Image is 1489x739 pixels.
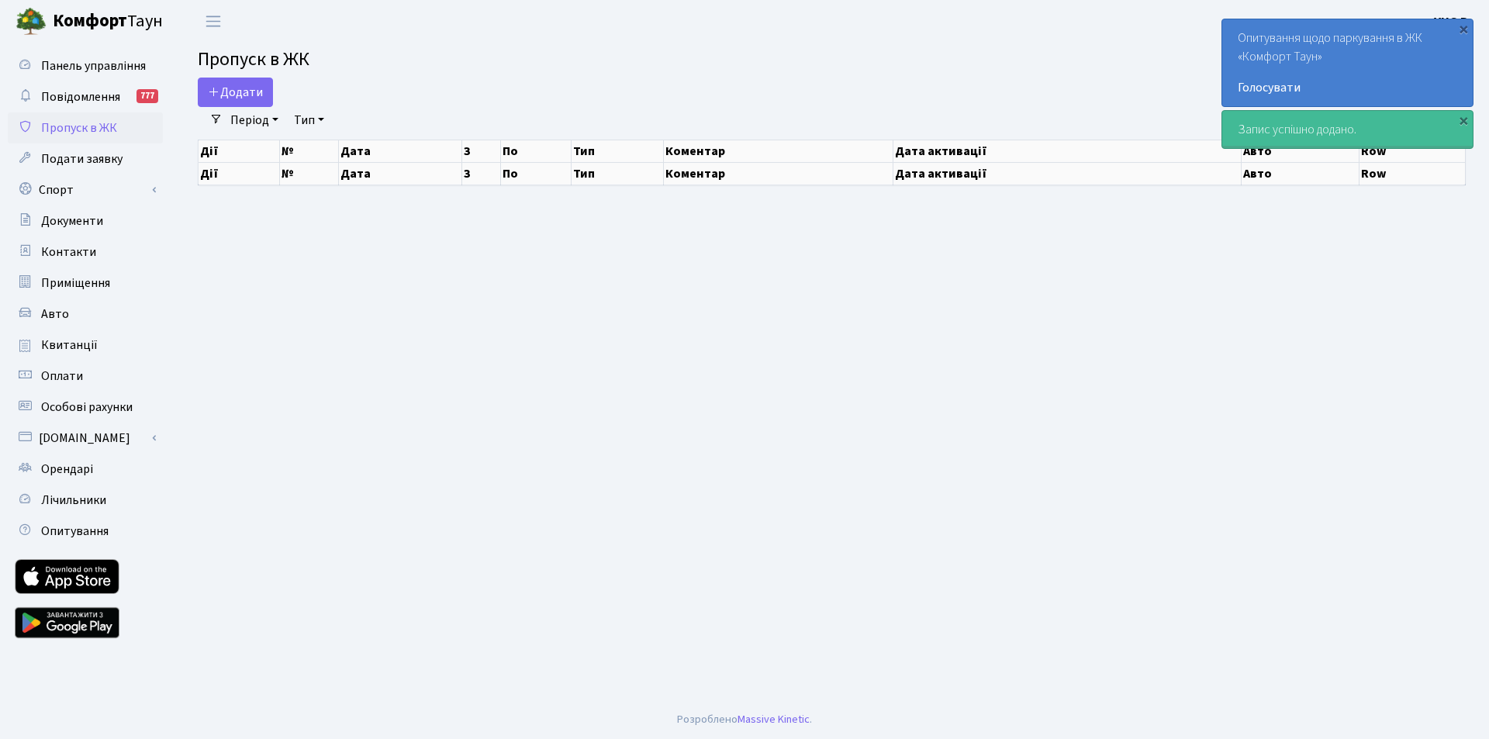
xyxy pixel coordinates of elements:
span: Опитування [41,523,109,540]
span: Авто [41,306,69,323]
a: Панель управління [8,50,163,81]
a: УНО Р. [1434,12,1470,31]
th: Дата активації [893,162,1241,185]
a: Приміщення [8,268,163,299]
span: Додати [208,84,263,101]
span: Пропуск в ЖК [198,46,309,73]
span: Пропуск в ЖК [41,119,117,136]
th: Дії [199,140,280,162]
a: Авто [8,299,163,330]
th: По [501,162,571,185]
div: × [1456,112,1471,128]
a: Опитування [8,516,163,547]
th: № [279,162,338,185]
span: Таун [53,9,163,35]
img: logo.png [16,6,47,37]
a: Голосувати [1238,78,1457,97]
a: Квитанції [8,330,163,361]
th: Дії [199,162,280,185]
span: Панель управління [41,57,146,74]
th: Дата [338,140,461,162]
div: Запис успішно додано. [1222,111,1473,148]
a: Тип [288,107,330,133]
a: Орендарі [8,454,163,485]
th: По [501,140,571,162]
a: Особові рахунки [8,392,163,423]
a: Оплати [8,361,163,392]
div: Розроблено . [677,711,812,728]
th: Авто [1241,162,1359,185]
a: Документи [8,205,163,237]
span: Лічильники [41,492,106,509]
a: Період [224,107,285,133]
div: 777 [136,89,158,103]
span: Контакти [41,243,96,261]
a: Спорт [8,174,163,205]
th: Дата [338,162,461,185]
span: Приміщення [41,275,110,292]
a: Подати заявку [8,143,163,174]
th: З [461,140,501,162]
span: Оплати [41,368,83,385]
a: [DOMAIN_NAME] [8,423,163,454]
a: Massive Kinetic [738,711,810,727]
th: Тип [571,162,663,185]
span: Документи [41,212,103,230]
b: Комфорт [53,9,127,33]
a: Лічильники [8,485,163,516]
button: Переключити навігацію [194,9,233,34]
th: Дата активації [893,140,1241,162]
span: Особові рахунки [41,399,133,416]
div: Опитування щодо паркування в ЖК «Комфорт Таун» [1222,19,1473,106]
th: Тип [571,140,663,162]
th: Row [1359,162,1465,185]
a: Повідомлення777 [8,81,163,112]
th: Коментар [664,140,893,162]
span: Повідомлення [41,88,120,105]
a: Контакти [8,237,163,268]
a: Пропуск в ЖК [8,112,163,143]
th: З [461,162,501,185]
span: Подати заявку [41,150,123,167]
span: Квитанції [41,337,98,354]
th: Коментар [664,162,893,185]
th: № [279,140,338,162]
a: Додати [198,78,273,107]
div: × [1456,21,1471,36]
span: Орендарі [41,461,93,478]
b: УНО Р. [1434,13,1470,30]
